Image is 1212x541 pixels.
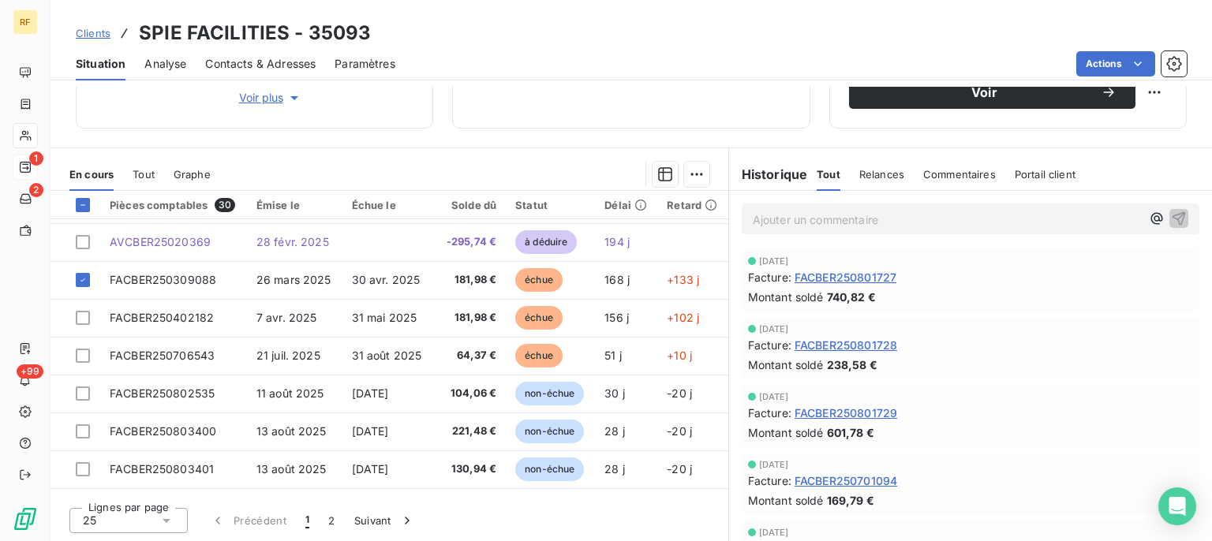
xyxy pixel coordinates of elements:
span: 221,48 € [443,423,496,439]
span: 21 juil. 2025 [256,349,320,362]
span: Paramètres [335,56,395,72]
span: Situation [76,56,125,72]
span: 28 j [604,462,625,476]
div: Pièces comptables [110,198,238,212]
span: 2 [29,183,43,197]
span: [DATE] [759,460,789,469]
h6: Historique [729,165,808,184]
button: Précédent [200,504,296,537]
span: 194 j [604,235,630,248]
span: -20 j [667,462,692,476]
div: Retard [667,199,718,211]
span: 13 août 2025 [256,424,327,438]
span: Clients [76,27,110,39]
span: échue [515,344,563,368]
span: Commentaires [923,168,996,181]
span: 30 j [604,386,625,400]
span: 740,82 € [827,289,876,305]
span: 238,58 € [827,356,877,373]
span: -295,74 € [443,234,496,250]
span: En cours [69,168,114,181]
span: 31 août 2025 [352,349,422,362]
span: 51 j [604,349,622,362]
span: 30 avr. 2025 [352,273,421,286]
span: non-échue [515,382,584,405]
span: non-échue [515,420,584,443]
span: Voir [868,86,1101,99]
span: 25 [83,513,96,528]
span: Montant soldé [748,492,824,509]
span: 64,37 € [443,348,496,364]
button: Suivant [345,504,425,537]
a: Clients [76,25,110,41]
span: FACBER250801729 [795,405,897,421]
span: 1 [29,151,43,166]
span: 11 août 2025 [256,386,324,400]
span: 1 [305,513,309,528]
span: Analyse [144,56,186,72]
h3: SPIE FACILITIES - 35093 [139,19,371,47]
span: FACBER250706543 [110,349,215,362]
span: à déduire [515,230,577,254]
span: Facture : [748,472,791,489]
span: FACBER250309088 [110,273,216,286]
span: Facture : [748,269,791,285]
span: Montant soldé [748,424,824,441]
span: [DATE] [352,424,389,438]
span: Facture : [748,337,791,353]
span: -20 j [667,424,692,438]
span: 169,79 € [827,492,874,509]
span: [DATE] [352,386,389,400]
span: 130,94 € [443,461,496,477]
span: 181,98 € [443,272,496,288]
div: Statut [515,199,585,211]
span: échue [515,268,563,292]
span: Relances [859,168,904,181]
div: RF [13,9,38,35]
button: Voir [849,76,1135,109]
span: 156 j [604,311,629,324]
div: Open Intercom Messenger [1158,487,1196,525]
span: 26 mars 2025 [256,273,331,286]
div: Délai [604,199,648,211]
span: +10 j [667,349,692,362]
span: +133 j [667,273,699,286]
span: 30 [215,198,235,212]
span: FACBER250802535 [110,386,215,400]
span: 104,06 € [443,386,496,401]
img: Logo LeanPay [13,506,38,532]
span: Tout [817,168,840,181]
div: Échue le [352,199,425,211]
button: Actions [1076,51,1155,76]
span: échue [515,306,563,330]
span: [DATE] [759,256,789,266]
span: 601,78 € [827,424,874,441]
span: 168 j [604,273,630,286]
span: Contacts & Adresses [205,56,316,72]
span: [DATE] [759,324,789,334]
span: Montant soldé [748,289,824,305]
span: Montant soldé [748,356,824,373]
span: FACBER250402182 [110,311,214,324]
span: FACBER250801727 [795,269,896,285]
span: Graphe [174,168,211,181]
span: FACBER250803400 [110,424,216,438]
span: +99 [17,364,43,379]
span: 181,98 € [443,310,496,326]
span: Portail client [1015,168,1075,181]
span: +102 j [667,311,699,324]
span: 31 mai 2025 [352,311,417,324]
span: FACBER250803401 [110,462,214,476]
span: Facture : [748,405,791,421]
span: 28 févr. 2025 [256,235,329,248]
span: AVCBER25020369 [110,235,211,248]
span: Voir plus [239,90,302,106]
div: Émise le [256,199,333,211]
button: 1 [296,504,319,537]
button: Voir plus [127,89,413,106]
span: FACBER250801728 [795,337,897,353]
span: [DATE] [352,462,389,476]
div: Solde dû [443,199,496,211]
span: [DATE] [759,392,789,401]
span: [DATE] [759,528,789,537]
